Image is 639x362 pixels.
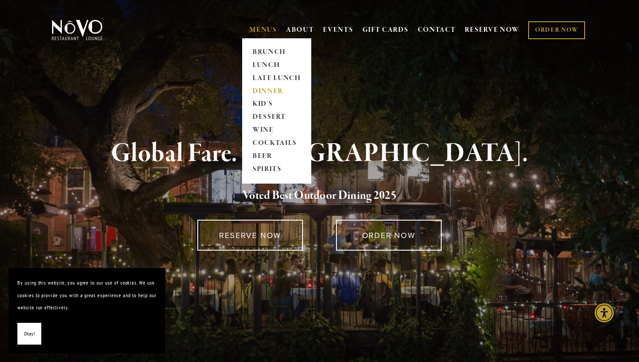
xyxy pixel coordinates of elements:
p: By using this website, you agree to our use of cookies. We use cookies to provide you with a grea... [17,277,156,314]
a: LATE LUNCH [250,72,304,85]
section: Cookie banner [9,268,165,353]
a: KID'S [250,98,304,111]
a: GIFT CARDS [363,22,409,38]
a: ORDER NOW [336,220,442,251]
h2: 5 [66,187,573,205]
a: EVENTS [323,26,353,34]
strong: Global Fare. [GEOGRAPHIC_DATA]. [111,137,528,170]
a: COCKTAILS [250,137,304,150]
a: MENUS [250,26,277,34]
a: BRUNCH [250,46,304,59]
a: Voted Best Outdoor Dining 202 [243,188,391,204]
a: CONTACT [418,22,456,38]
button: Okay! [17,323,41,345]
a: RESERVE NOW [197,220,303,251]
div: Accessibility Menu [595,303,614,322]
a: BEER [250,150,304,163]
img: Novo Restaurant &amp; Lounge [50,19,104,41]
a: LUNCH [250,59,304,72]
span: Okay! [24,328,35,340]
a: DESSERT [250,111,304,124]
a: ORDER NOW [528,21,585,39]
a: WINE [250,124,304,137]
a: ABOUT [286,26,314,34]
a: RESERVE NOW [465,22,519,38]
a: DINNER [250,85,304,98]
a: SPIRITS [250,163,304,176]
